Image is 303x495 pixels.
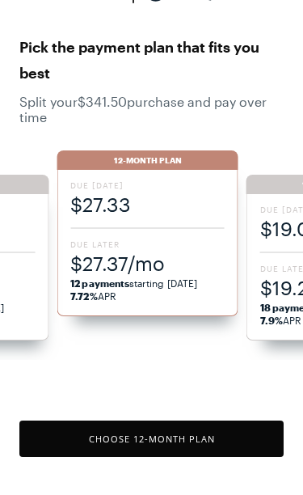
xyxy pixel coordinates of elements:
button: Choose 12-Month Plan [19,421,284,457]
span: Due [DATE] [70,180,224,191]
strong: 7.72% [70,290,97,302]
span: starting [DATE] APR [70,277,224,302]
span: $27.33 [70,191,224,218]
span: Split your $341.50 purchase and pay over time [19,94,284,125]
strong: 7.9% [260,315,283,326]
strong: 12 payments [70,277,129,289]
span: Due Later [70,239,224,250]
div: 12-Month Plan [57,150,238,170]
span: $27.37/mo [70,250,224,277]
span: Pick the payment plan that fits you best [19,34,284,86]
